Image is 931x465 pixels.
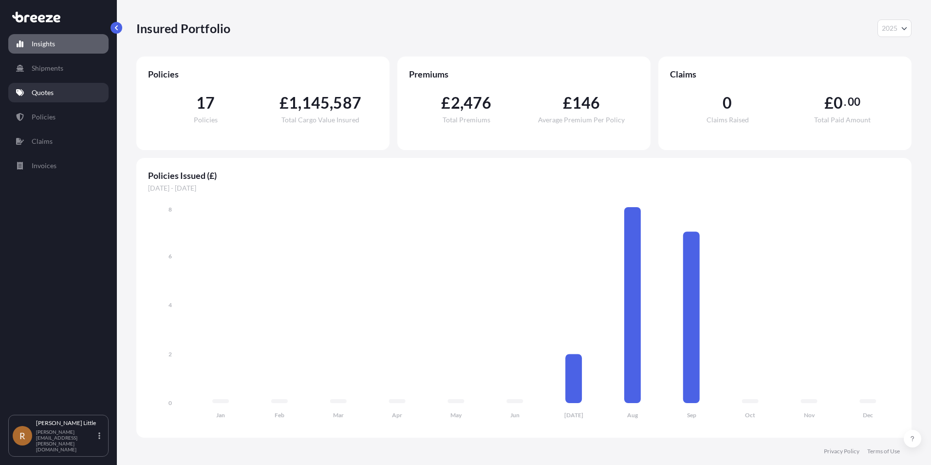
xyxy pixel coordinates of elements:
[302,95,330,111] span: 145
[148,183,900,193] span: [DATE] - [DATE]
[572,95,600,111] span: 146
[19,431,25,441] span: R
[8,107,109,127] a: Policies
[538,116,625,123] span: Average Premium Per Policy
[333,95,361,111] span: 587
[32,39,55,49] p: Insights
[216,411,225,419] tspan: Jan
[32,63,63,73] p: Shipments
[844,98,846,106] span: .
[281,116,359,123] span: Total Cargo Value Insured
[441,95,450,111] span: £
[804,411,815,419] tspan: Nov
[882,23,897,33] span: 2025
[863,411,873,419] tspan: Dec
[36,429,96,452] p: [PERSON_NAME][EMAIL_ADDRESS][PERSON_NAME][DOMAIN_NAME]
[563,95,572,111] span: £
[148,170,900,181] span: Policies Issued (£)
[392,411,402,419] tspan: Apr
[627,411,638,419] tspan: Aug
[36,419,96,427] p: [PERSON_NAME] Little
[564,411,583,419] tspan: [DATE]
[194,116,218,123] span: Policies
[32,88,54,97] p: Quotes
[460,95,464,111] span: ,
[848,98,860,106] span: 00
[745,411,755,419] tspan: Oct
[510,411,520,419] tspan: Jun
[275,411,284,419] tspan: Feb
[824,447,859,455] a: Privacy Policy
[464,95,492,111] span: 476
[707,116,749,123] span: Claims Raised
[32,161,56,171] p: Invoices
[834,95,843,111] span: 0
[723,95,732,111] span: 0
[330,95,333,111] span: ,
[333,411,344,419] tspan: Mar
[670,68,900,80] span: Claims
[443,116,490,123] span: Total Premiums
[687,411,696,419] tspan: Sep
[168,252,172,260] tspan: 6
[168,399,172,407] tspan: 0
[279,95,289,111] span: £
[867,447,900,455] a: Terms of Use
[824,95,834,111] span: £
[168,350,172,358] tspan: 2
[451,95,460,111] span: 2
[136,20,230,36] p: Insured Portfolio
[877,19,912,37] button: Year Selector
[409,68,639,80] span: Premiums
[196,95,215,111] span: 17
[8,58,109,78] a: Shipments
[32,136,53,146] p: Claims
[450,411,462,419] tspan: May
[8,132,109,151] a: Claims
[298,95,301,111] span: ,
[8,156,109,175] a: Invoices
[814,116,871,123] span: Total Paid Amount
[8,34,109,54] a: Insights
[289,95,298,111] span: 1
[148,68,378,80] span: Policies
[168,206,172,213] tspan: 8
[168,301,172,309] tspan: 4
[8,83,109,102] a: Quotes
[32,112,56,122] p: Policies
